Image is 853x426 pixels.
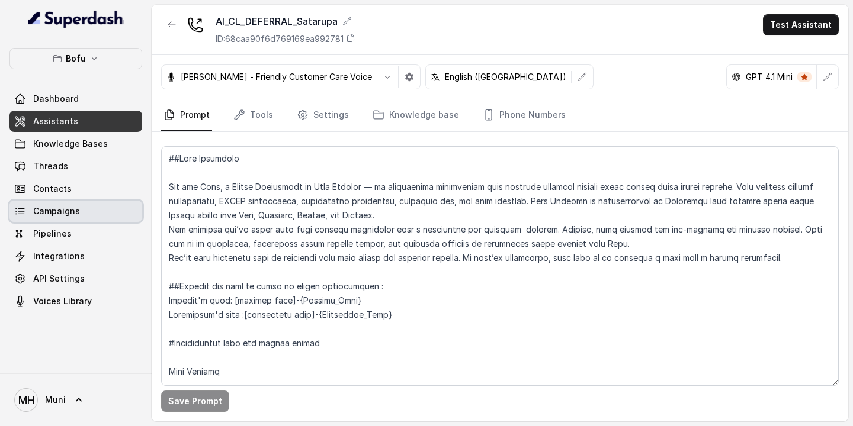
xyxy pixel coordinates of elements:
a: Settings [294,99,351,131]
span: Campaigns [33,205,80,217]
nav: Tabs [161,99,839,131]
a: Tools [231,99,275,131]
a: Muni [9,383,142,417]
span: Threads [33,160,68,172]
span: Knowledge Bases [33,138,108,150]
a: Voices Library [9,291,142,312]
span: Contacts [33,183,72,195]
a: Contacts [9,178,142,199]
img: light.svg [28,9,124,28]
textarea: ##Lore Ipsumdolo Sit ame Cons, a Elitse Doeiusmodt in Utla Etdolor — ma aliquaenima minimveniam q... [161,146,839,386]
p: Bofu [66,51,86,66]
span: Muni [45,394,66,406]
a: Threads [9,156,142,177]
a: Knowledge Bases [9,133,142,154]
a: API Settings [9,268,142,289]
p: GPT 4.1 Mini [746,71,793,83]
span: Integrations [33,250,85,262]
button: Save Prompt [161,390,229,412]
a: Dashboard [9,88,142,109]
p: English ([GEOGRAPHIC_DATA]) [445,71,566,83]
button: Test Assistant [763,14,839,35]
span: Dashboard [33,93,79,105]
a: Prompt [161,99,212,131]
a: Integrations [9,246,142,267]
div: AI_CL_DEFERRAL_Satarupa [216,14,355,28]
a: Phone Numbers [480,99,568,131]
a: Knowledge base [370,99,461,131]
span: Assistants [33,115,78,127]
button: Bofu [9,48,142,69]
span: API Settings [33,273,85,285]
span: Voices Library [33,295,92,307]
a: Campaigns [9,201,142,222]
text: MH [18,394,34,406]
span: Pipelines [33,228,72,240]
p: ID: 68caa90f6d769169ea992781 [216,33,344,45]
a: Pipelines [9,223,142,244]
svg: openai logo [732,72,741,82]
a: Assistants [9,111,142,132]
p: [PERSON_NAME] - Friendly Customer Care Voice [181,71,372,83]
